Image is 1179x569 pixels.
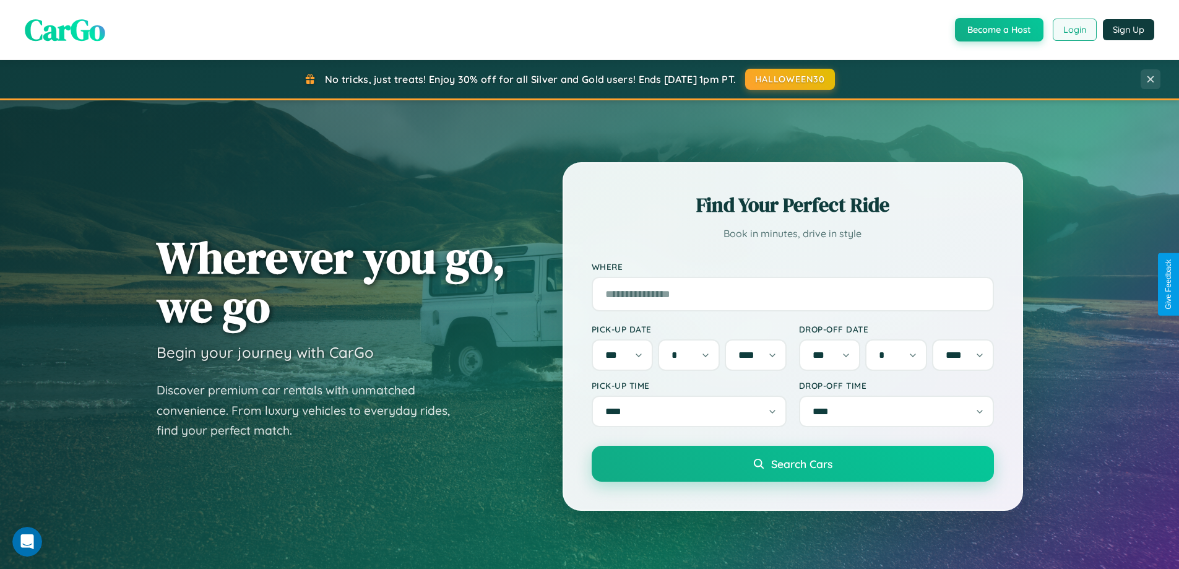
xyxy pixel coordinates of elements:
[592,191,994,219] h2: Find Your Perfect Ride
[25,9,105,50] span: CarGo
[12,527,42,557] iframe: Intercom live chat
[592,380,787,391] label: Pick-up Time
[955,18,1043,41] button: Become a Host
[157,233,506,331] h1: Wherever you go, we go
[771,457,832,471] span: Search Cars
[1164,259,1173,310] div: Give Feedback
[157,380,466,441] p: Discover premium car rentals with unmatched convenience. From luxury vehicles to everyday rides, ...
[1103,19,1154,40] button: Sign Up
[799,324,994,334] label: Drop-off Date
[1053,19,1097,41] button: Login
[325,73,736,85] span: No tricks, just treats! Enjoy 30% off for all Silver and Gold users! Ends [DATE] 1pm PT.
[592,261,994,272] label: Where
[799,380,994,391] label: Drop-off Time
[157,343,374,362] h3: Begin your journey with CarGo
[592,324,787,334] label: Pick-up Date
[592,225,994,243] p: Book in minutes, drive in style
[592,446,994,482] button: Search Cars
[745,69,835,90] button: HALLOWEEN30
